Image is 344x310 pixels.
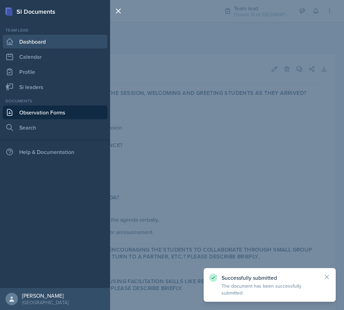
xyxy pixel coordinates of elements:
a: Calendar [3,50,107,64]
a: Observation Forms [3,106,107,119]
a: Si leaders [3,80,107,94]
a: Dashboard [3,35,107,48]
div: Help & Documentation [3,145,107,159]
div: Documents [3,98,107,104]
p: Successfully submitted [222,274,318,281]
div: [GEOGRAPHIC_DATA] [22,299,68,306]
a: Profile [3,65,107,79]
div: Team lead [3,27,107,33]
p: The document has been successfully submitted [222,283,318,296]
a: Search [3,121,107,134]
div: [PERSON_NAME] [22,292,68,299]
